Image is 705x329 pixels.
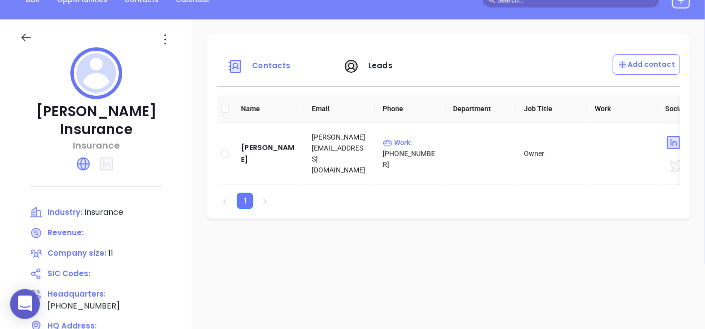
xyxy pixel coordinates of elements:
[516,123,587,185] td: Owner
[47,268,90,279] span: SIC Codes:
[47,227,84,238] span: Revenue:
[108,247,113,259] span: 11
[257,193,273,209] li: Next Page
[47,289,106,299] span: Headquarters:
[217,193,233,209] button: left
[217,193,233,209] li: Previous Page
[257,193,273,209] button: right
[252,60,290,71] span: Contacts
[383,137,438,170] p: [PHONE_NUMBER]
[375,95,446,123] th: Phone
[20,139,172,152] p: Insurance
[618,59,675,70] p: Add contact
[47,207,82,217] span: Industry:
[237,193,253,209] li: 1
[368,60,393,71] span: Leads
[241,142,296,165] a: [PERSON_NAME]
[233,95,304,123] th: Name
[304,95,375,123] th: Email
[262,198,268,204] span: right
[20,103,172,139] p: [PERSON_NAME] Insurance
[383,139,412,147] span: Work :
[587,95,658,123] th: Work
[446,95,516,123] th: Department
[222,198,228,204] span: left
[237,193,252,208] a: 1
[47,248,106,258] span: Company size:
[84,206,123,218] span: Insurance
[47,300,120,312] span: [PHONE_NUMBER]
[70,47,122,99] img: profile logo
[304,123,375,185] td: [PERSON_NAME][EMAIL_ADDRESS][DOMAIN_NAME]
[516,95,587,123] th: Job Title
